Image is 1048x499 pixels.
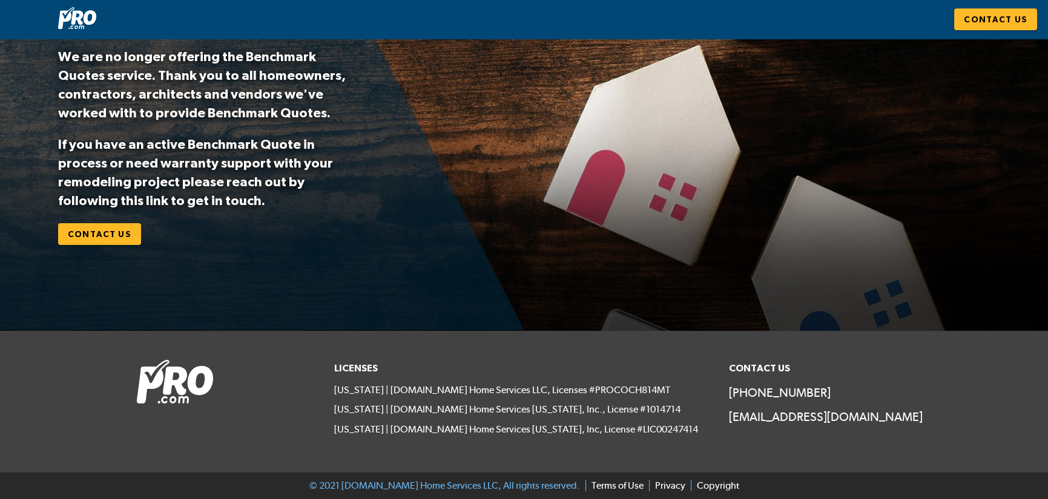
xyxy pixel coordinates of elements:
[334,384,714,397] p: [US_STATE] | [DOMAIN_NAME] Home Services LLC, Licenses #PROCOCH814MT
[964,12,1027,27] span: Contact Us
[58,223,141,246] a: Contact Us
[649,480,685,491] a: Privacy
[58,7,96,29] img: Pro.com logo
[334,360,714,377] h6: Licenses
[954,8,1037,31] a: Contact Us
[309,480,580,491] span: © 2021 [DOMAIN_NAME] Home Services LLC, All rights reserved.
[58,135,355,209] p: If you have an active Benchmark Quote in process or need warranty support with your remodeling pr...
[334,403,714,416] p: [US_STATE] | [DOMAIN_NAME] Home Services [US_STATE], Inc., License #1014714
[68,227,131,242] span: Contact Us
[137,360,213,403] img: Pro.com logo
[729,384,912,401] a: [PHONE_NUMBER]
[729,360,912,377] h6: Contact Us
[585,480,644,491] a: Terms of Use
[729,408,912,425] a: [EMAIL_ADDRESS][DOMAIN_NAME]
[334,423,714,436] p: [US_STATE] | [DOMAIN_NAME] Home Services [US_STATE], Inc, License #LIC00247414
[58,47,355,122] p: We are no longer offering the Benchmark Quotes service. Thank you to all homeowners, contractors,...
[691,480,739,491] a: Copyright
